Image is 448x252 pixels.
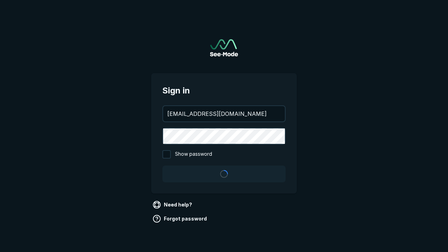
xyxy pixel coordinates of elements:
a: Need help? [151,199,195,210]
a: Go to sign in [210,39,238,56]
span: Sign in [162,84,286,97]
span: Show password [175,150,212,159]
img: See-Mode Logo [210,39,238,56]
a: Forgot password [151,213,210,224]
input: your@email.com [163,106,285,121]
